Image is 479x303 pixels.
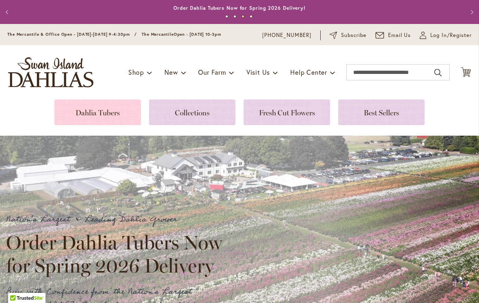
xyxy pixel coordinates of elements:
[250,15,252,18] button: 4 of 4
[242,15,244,18] button: 3 of 4
[6,231,229,277] h2: Order Dahlia Tubers Now for Spring 2026 Delivery
[6,213,229,226] p: Nation's Largest & Leading Dahlia Grower
[388,31,411,39] span: Email Us
[233,15,236,18] button: 2 of 4
[262,31,311,39] a: [PHONE_NUMBER]
[198,68,226,76] span: Our Farm
[164,68,178,76] span: New
[225,15,228,18] button: 1 of 4
[173,5,306,11] a: Order Dahlia Tubers Now for Spring 2026 Delivery!
[290,68,327,76] span: Help Center
[174,32,221,37] span: Open - [DATE] 10-3pm
[128,68,144,76] span: Shop
[330,31,367,39] a: Subscribe
[8,57,93,87] a: store logo
[246,68,270,76] span: Visit Us
[375,31,411,39] a: Email Us
[420,31,472,39] a: Log In/Register
[430,31,472,39] span: Log In/Register
[7,32,174,37] span: The Mercantile & Office Open - [DATE]-[DATE] 9-4:30pm / The Mercantile
[463,4,479,20] button: Next
[341,31,367,39] span: Subscribe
